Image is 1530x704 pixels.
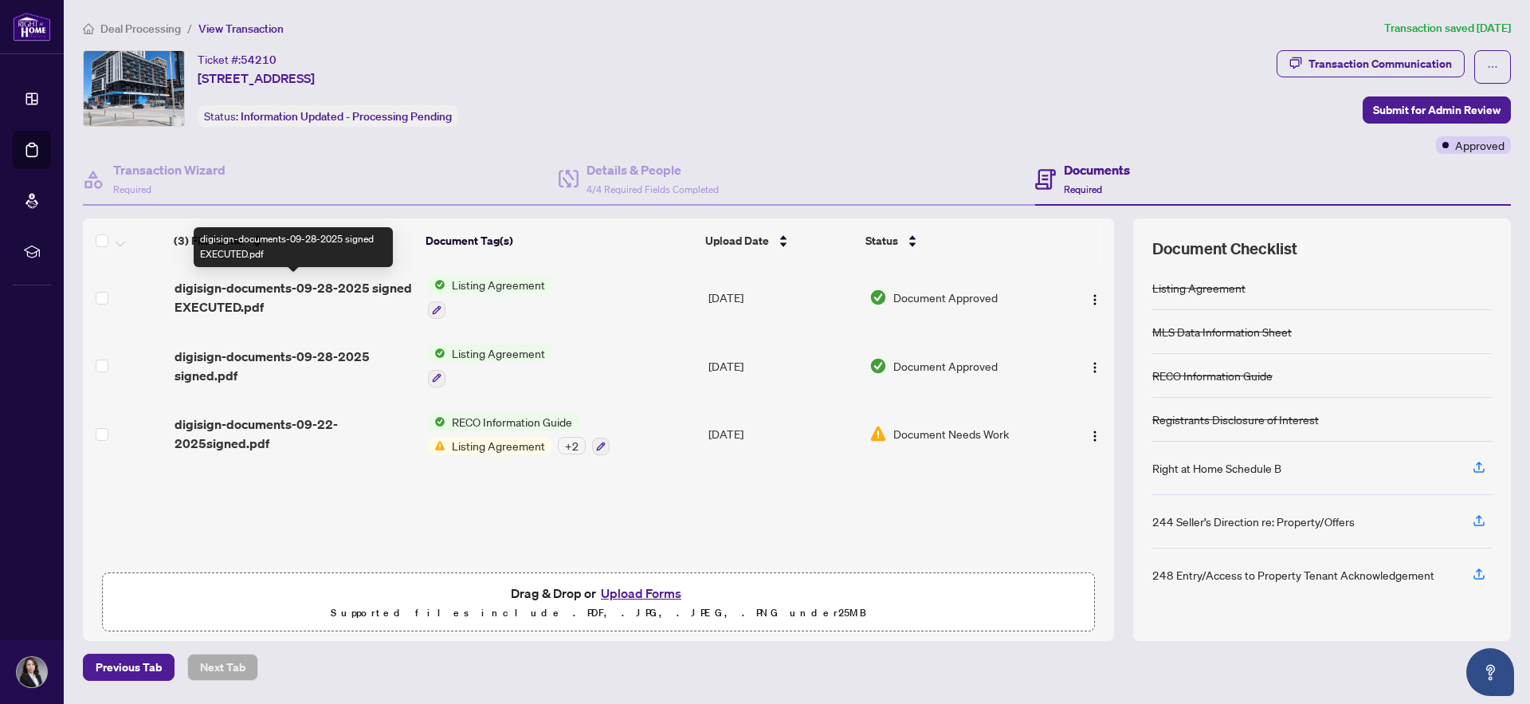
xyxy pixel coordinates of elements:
img: Logo [1089,361,1101,374]
img: Status Icon [428,344,445,362]
img: Status Icon [428,413,445,431]
span: Listing Agreement [445,276,551,293]
button: Upload Forms [596,583,686,604]
img: Document Status [869,289,887,306]
th: Document Tag(s) [419,218,699,263]
span: Document Needs Work [893,425,1009,442]
span: digisign-documents-09-28-2025 signed.pdf [175,347,415,385]
div: Transaction Communication [1308,51,1452,77]
button: Previous Tab [83,654,175,681]
span: Listing Agreement [445,437,551,454]
td: [DATE] [702,332,863,400]
img: Profile Icon [17,657,47,687]
span: 54210 [241,53,277,67]
img: Status Icon [428,276,445,293]
img: Status Icon [428,437,445,454]
span: ellipsis [1487,61,1498,73]
div: RECO Information Guide [1152,367,1273,384]
li: / [187,19,192,37]
button: Status IconRECO Information GuideStatus IconListing Agreement+2 [428,413,610,456]
span: Document Approved [893,357,998,375]
td: [DATE] [702,263,863,332]
span: Submit for Admin Review [1373,97,1501,123]
span: RECO Information Guide [445,413,579,431]
button: Logo [1082,285,1108,310]
span: Required [113,183,151,195]
button: Status IconListing Agreement [428,276,551,319]
span: digisign-documents-09-28-2025 signed EXECUTED.pdf [175,278,415,317]
span: Previous Tab [96,655,162,680]
h4: Transaction Wizard [113,160,226,179]
article: Transaction saved [DATE] [1384,19,1511,37]
span: Document Approved [893,289,998,306]
img: Document Status [869,357,887,375]
div: MLS Data Information Sheet [1152,323,1292,340]
span: View Transaction [198,22,284,36]
img: Document Status [869,425,887,442]
div: + 2 [558,437,586,454]
img: Logo [1089,293,1101,306]
div: digisign-documents-09-28-2025 signed EXECUTED.pdf [194,227,393,267]
button: Open asap [1466,648,1514,696]
div: Status: [198,105,458,127]
button: Submit for Admin Review [1363,96,1511,124]
img: IMG-N12413726_1.jpg [84,51,184,126]
div: 248 Entry/Access to Property Tenant Acknowledgement [1152,566,1434,584]
h4: Details & People [586,160,719,179]
span: Status [865,232,898,250]
th: Upload Date [699,218,859,263]
span: [STREET_ADDRESS] [198,69,315,88]
button: Status IconListing Agreement [428,344,551,387]
span: Listing Agreement [445,344,551,362]
span: Drag & Drop or [511,583,686,604]
span: Drag & Drop orUpload FormsSupported files include .PDF, .JPG, .JPEG, .PNG under25MB [103,573,1094,632]
div: Ticket #: [198,50,277,69]
span: Document Checklist [1152,238,1297,260]
span: 4/4 Required Fields Completed [586,183,719,195]
span: Approved [1455,136,1504,154]
span: home [83,23,94,34]
td: [DATE] [702,400,863,469]
img: Logo [1089,430,1101,442]
img: logo [13,12,51,41]
th: Status [859,218,1053,263]
button: Next Tab [187,654,258,681]
span: digisign-documents-09-22-2025signed.pdf [175,415,415,453]
th: (3) File Name [167,218,419,263]
span: Information Updated - Processing Pending [241,109,452,124]
span: Deal Processing [100,22,181,36]
button: Logo [1082,353,1108,379]
div: Right at Home Schedule B [1152,459,1281,477]
div: 244 Seller’s Direction re: Property/Offers [1152,513,1355,530]
p: Supported files include .PDF, .JPG, .JPEG, .PNG under 25 MB [112,604,1085,623]
button: Logo [1082,421,1108,446]
span: Upload Date [705,232,769,250]
span: (3) File Name [174,232,243,250]
h4: Documents [1064,160,1130,179]
span: Required [1064,183,1102,195]
div: Listing Agreement [1152,279,1246,297]
div: Registrants Disclosure of Interest [1152,411,1319,428]
button: Transaction Communication [1277,50,1465,77]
